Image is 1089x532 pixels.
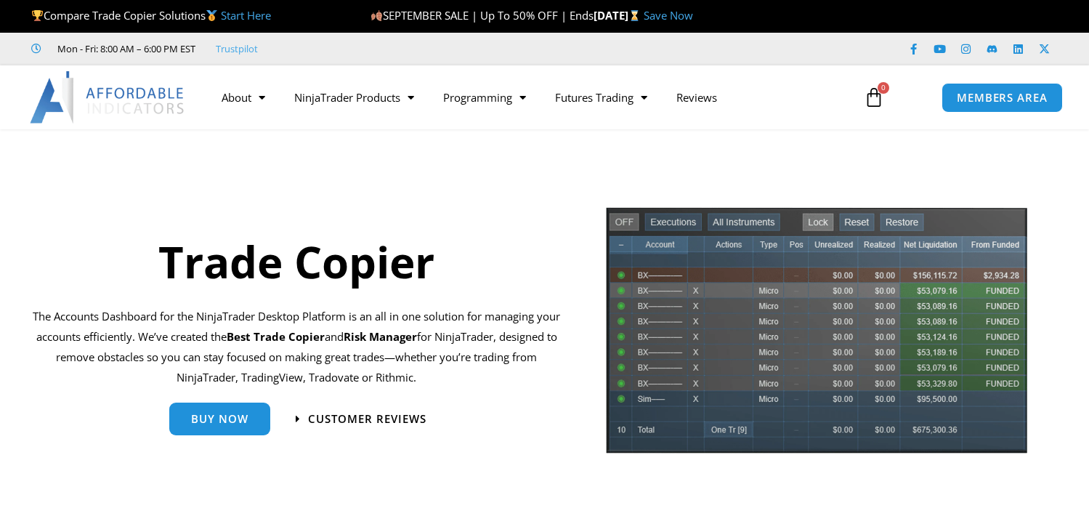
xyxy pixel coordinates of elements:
[878,82,889,94] span: 0
[308,414,426,424] span: Customer Reviews
[957,92,1048,103] span: MEMBERS AREA
[842,76,906,118] a: 0
[371,10,382,21] img: 🍂
[207,81,850,114] nav: Menu
[169,403,270,435] a: Buy Now
[227,329,325,344] b: Best Trade Copier
[216,40,258,57] a: Trustpilot
[644,8,693,23] a: Save Now
[371,8,594,23] span: SEPTEMBER SALE | Up To 50% OFF | Ends
[344,329,417,344] strong: Risk Manager
[296,414,426,424] a: Customer Reviews
[30,71,186,124] img: LogoAI | Affordable Indicators – NinjaTrader
[191,414,248,424] span: Buy Now
[221,8,271,23] a: Start Here
[33,231,561,292] h1: Trade Copier
[207,81,280,114] a: About
[32,10,43,21] img: 🏆
[662,81,732,114] a: Reviews
[33,307,561,387] p: The Accounts Dashboard for the NinjaTrader Desktop Platform is an all in one solution for managin...
[54,40,195,57] span: Mon - Fri: 8:00 AM – 6:00 PM EST
[942,83,1063,113] a: MEMBERS AREA
[541,81,662,114] a: Futures Trading
[31,8,271,23] span: Compare Trade Copier Solutions
[206,10,217,21] img: 🥇
[604,206,1029,465] img: tradecopier | Affordable Indicators – NinjaTrader
[594,8,644,23] strong: [DATE]
[429,81,541,114] a: Programming
[629,10,640,21] img: ⌛
[280,81,429,114] a: NinjaTrader Products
